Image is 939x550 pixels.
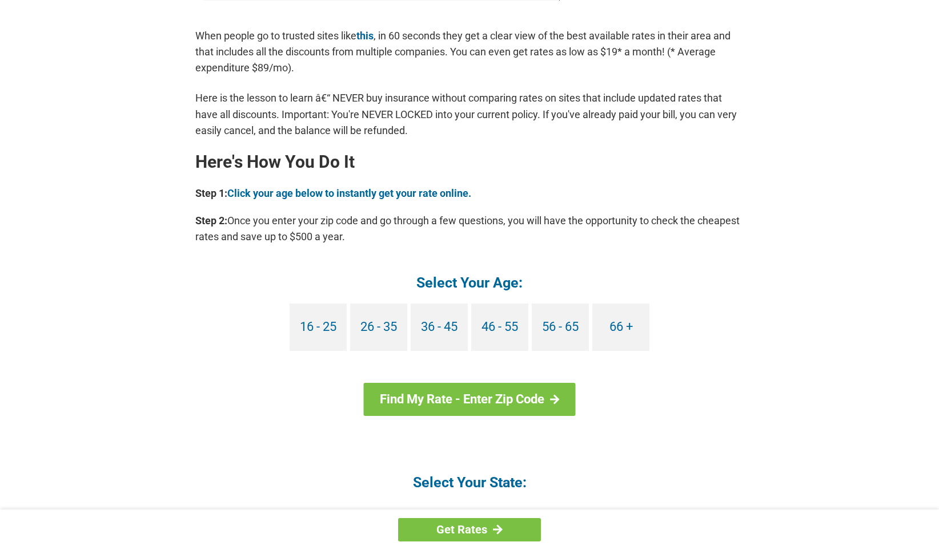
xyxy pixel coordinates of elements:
[195,90,744,138] p: Here is the lesson to learn â€“ NEVER buy insurance without comparing rates on sites that include...
[195,213,744,245] p: Once you enter your zip code and go through a few questions, you will have the opportunity to che...
[195,187,227,199] b: Step 1:
[227,187,471,199] a: Click your age below to instantly get your rate online.
[195,215,227,227] b: Step 2:
[471,304,528,351] a: 46 - 55
[290,304,347,351] a: 16 - 25
[364,383,576,416] a: Find My Rate - Enter Zip Code
[195,153,744,171] h2: Here's How You Do It
[532,304,589,351] a: 56 - 65
[398,518,541,541] a: Get Rates
[350,304,407,351] a: 26 - 35
[356,30,374,42] a: this
[195,28,744,76] p: When people go to trusted sites like , in 60 seconds they get a clear view of the best available ...
[195,273,744,292] h4: Select Your Age:
[411,304,468,351] a: 36 - 45
[195,473,744,492] h4: Select Your State:
[592,304,649,351] a: 66 +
